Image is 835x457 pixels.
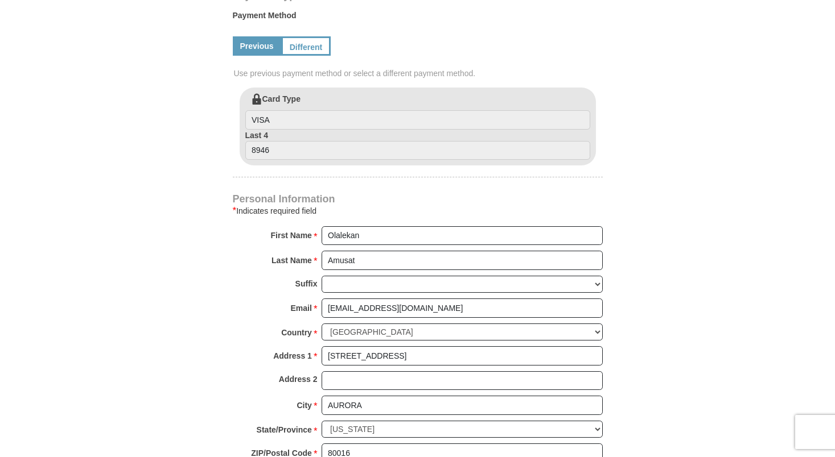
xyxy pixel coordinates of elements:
[245,130,590,160] label: Last 4
[279,371,318,387] strong: Address 2
[245,93,590,130] label: Card Type
[233,10,603,27] label: Payment Method
[272,252,312,268] strong: Last Name
[271,227,312,243] strong: First Name
[233,194,603,203] h4: Personal Information
[234,68,604,79] span: Use previous payment method or select a different payment method.
[281,325,312,340] strong: Country
[281,36,331,56] a: Different
[233,36,281,56] a: Previous
[233,204,603,218] div: Indicates required field
[297,397,311,413] strong: City
[291,300,312,316] strong: Email
[245,141,590,160] input: Last 4
[273,348,312,364] strong: Address 1
[295,276,318,292] strong: Suffix
[257,422,312,438] strong: State/Province
[245,110,590,130] input: Card Type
